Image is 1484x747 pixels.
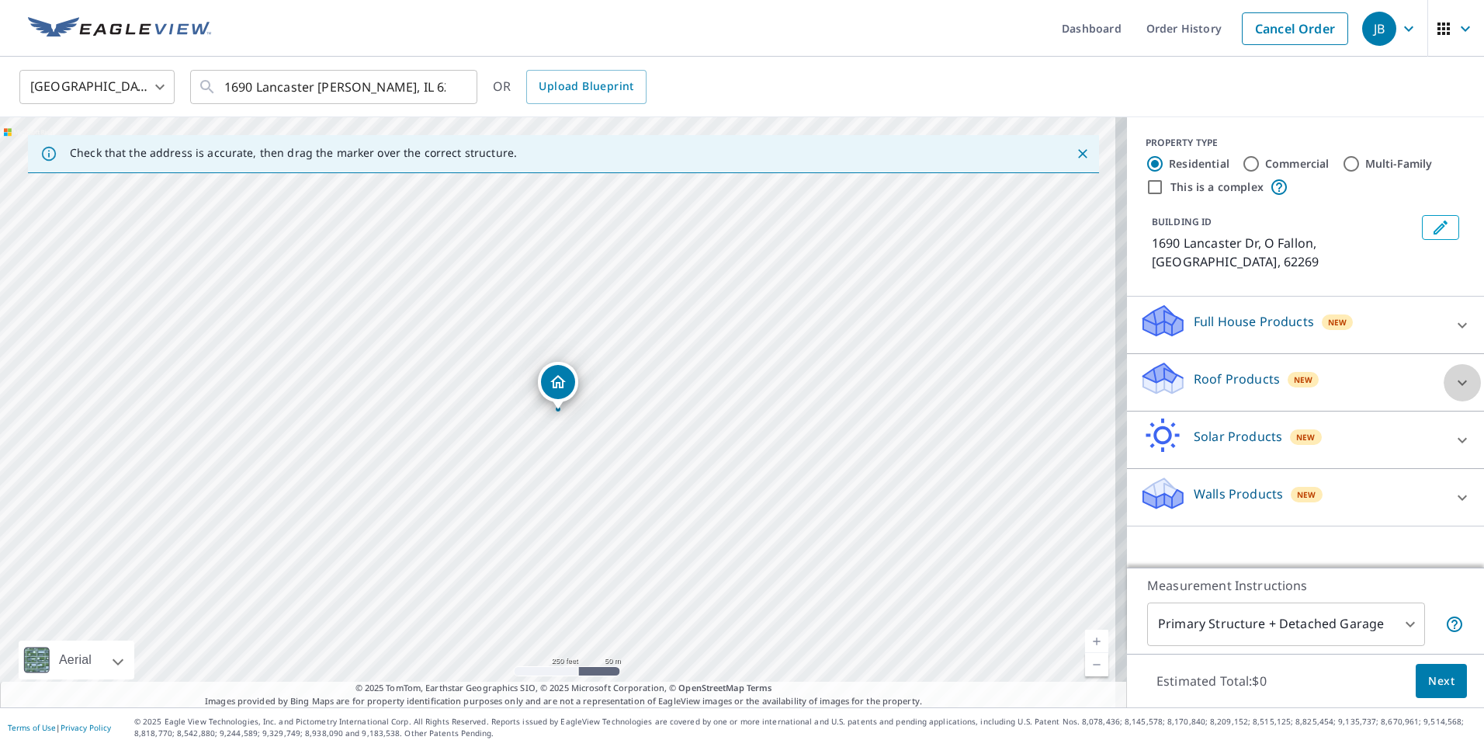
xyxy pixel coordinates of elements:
span: New [1297,488,1316,501]
label: Multi-Family [1365,156,1433,172]
a: Current Level 17, Zoom Out [1085,653,1108,676]
div: Solar ProductsNew [1139,418,1472,462]
a: OpenStreetMap [678,682,744,693]
div: Walls ProductsNew [1139,475,1472,519]
span: New [1328,316,1347,328]
a: Privacy Policy [61,722,111,733]
p: | [8,723,111,732]
a: Terms [747,682,772,693]
a: Cancel Order [1242,12,1348,45]
img: EV Logo [28,17,211,40]
div: Primary Structure + Detached Garage [1147,603,1425,646]
div: OR [493,70,647,104]
span: Upload Blueprint [539,77,633,96]
p: Full House Products [1194,312,1314,331]
span: © 2025 TomTom, Earthstar Geographics SIO, © 2025 Microsoft Corporation, © [355,682,772,695]
p: Check that the address is accurate, then drag the marker over the correct structure. [70,146,517,160]
p: Estimated Total: $0 [1144,664,1279,698]
div: Aerial [19,641,134,679]
p: Measurement Instructions [1147,576,1464,595]
p: BUILDING ID [1152,215,1212,228]
label: Commercial [1265,156,1330,172]
button: Next [1416,664,1467,699]
input: Search by address or latitude-longitude [224,65,446,109]
span: Next [1428,672,1455,691]
a: Terms of Use [8,722,56,733]
div: Roof ProductsNew [1139,360,1472,405]
div: JB [1362,12,1396,46]
div: [GEOGRAPHIC_DATA] [19,65,175,109]
p: Walls Products [1194,485,1283,503]
button: Close [1073,144,1093,164]
div: Full House ProductsNew [1139,303,1472,347]
a: Current Level 17, Zoom In [1085,630,1108,653]
div: Aerial [54,641,96,679]
div: PROPERTY TYPE [1146,136,1465,150]
div: Dropped pin, building 1, Residential property, 1690 Lancaster Dr O Fallon, IL 62269 [538,362,578,410]
p: 1690 Lancaster Dr, O Fallon, [GEOGRAPHIC_DATA], 62269 [1152,234,1416,271]
button: Edit building 1 [1422,215,1459,240]
a: Upload Blueprint [526,70,646,104]
p: Roof Products [1194,370,1280,388]
span: New [1294,373,1313,386]
p: © 2025 Eagle View Technologies, Inc. and Pictometry International Corp. All Rights Reserved. Repo... [134,716,1476,739]
p: Solar Products [1194,427,1282,446]
label: This is a complex [1170,179,1264,195]
span: New [1296,431,1316,443]
span: Your report will include the primary structure and a detached garage if one exists. [1445,615,1464,634]
label: Residential [1169,156,1229,172]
